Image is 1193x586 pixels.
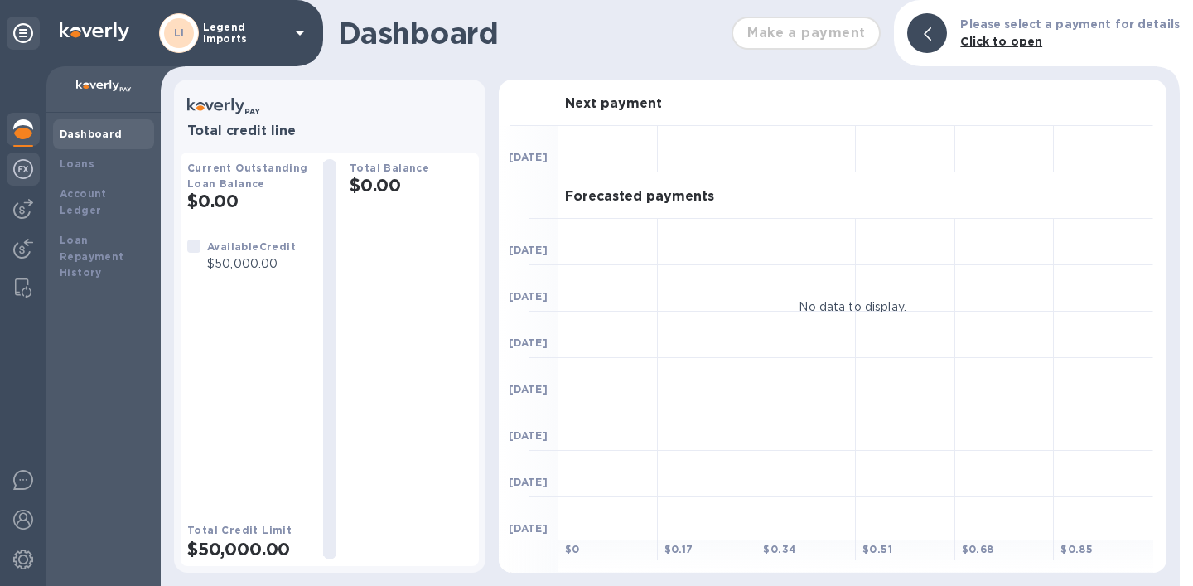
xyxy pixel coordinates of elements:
b: [DATE] [509,429,548,442]
b: [DATE] [509,522,548,535]
b: $ 0.85 [1060,543,1093,555]
b: Account Ledger [60,187,107,216]
b: Click to open [960,35,1042,48]
p: Legend Imports [203,22,286,45]
h3: Forecasted payments [565,189,714,205]
b: Available Credit [207,240,296,253]
img: Logo [60,22,129,41]
b: [DATE] [509,290,548,303]
b: $ 0.17 [664,543,693,555]
h3: Total credit line [187,123,472,139]
h1: Dashboard [338,16,723,51]
p: No data to display. [799,298,906,315]
b: LI [174,27,185,39]
b: Current Outstanding Loan Balance [187,162,308,190]
b: Please select a payment for details [960,17,1180,31]
h2: $50,000.00 [187,539,310,559]
h2: $0.00 [350,175,472,196]
p: $50,000.00 [207,255,296,273]
b: Loan Repayment History [60,234,124,279]
b: [DATE] [509,383,548,395]
b: Dashboard [60,128,123,140]
h2: $0.00 [187,191,310,211]
b: [DATE] [509,337,548,349]
b: $ 0.51 [862,543,892,555]
b: $ 0.68 [962,543,994,555]
img: Foreign exchange [13,159,33,179]
b: [DATE] [509,476,548,488]
h3: Next payment [565,96,662,112]
b: Total Credit Limit [187,524,292,536]
div: Unpin categories [7,17,40,50]
b: Total Balance [350,162,429,174]
b: Loans [60,157,94,170]
b: [DATE] [509,244,548,256]
b: [DATE] [509,151,548,163]
b: $ 0 [565,543,580,555]
b: $ 0.34 [763,543,796,555]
